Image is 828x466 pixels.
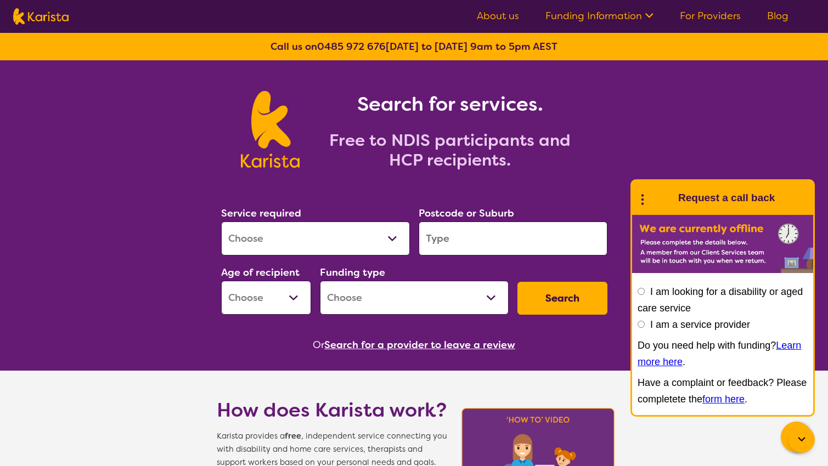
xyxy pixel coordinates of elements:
[545,9,654,22] a: Funding Information
[517,282,607,315] button: Search
[221,266,300,279] label: Age of recipient
[702,394,745,405] a: form here
[221,207,301,220] label: Service required
[638,337,808,370] p: Do you need help with funding? .
[781,422,812,452] button: Channel Menu
[285,431,301,441] b: free
[767,9,788,22] a: Blog
[13,8,69,25] img: Karista logo
[477,9,519,22] a: About us
[324,337,515,353] button: Search for a provider to leave a review
[320,266,385,279] label: Funding type
[678,190,775,206] h1: Request a call back
[271,40,557,53] b: Call us on [DATE] to [DATE] 9am to 5pm AEST
[217,397,447,423] h1: How does Karista work?
[419,221,607,255] input: Type
[650,319,750,330] label: I am a service provider
[313,91,587,117] h1: Search for services.
[638,286,803,314] label: I am looking for a disability or aged care service
[241,91,300,168] img: Karista logo
[313,130,587,170] h2: Free to NDIS participants and HCP recipients.
[632,215,813,273] img: Karista offline chat form to request call back
[313,337,324,353] span: Or
[680,9,741,22] a: For Providers
[650,187,672,209] img: Karista
[638,374,808,407] p: Have a complaint or feedback? Please completete the .
[419,207,514,220] label: Postcode or Suburb
[317,40,386,53] a: 0485 972 676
